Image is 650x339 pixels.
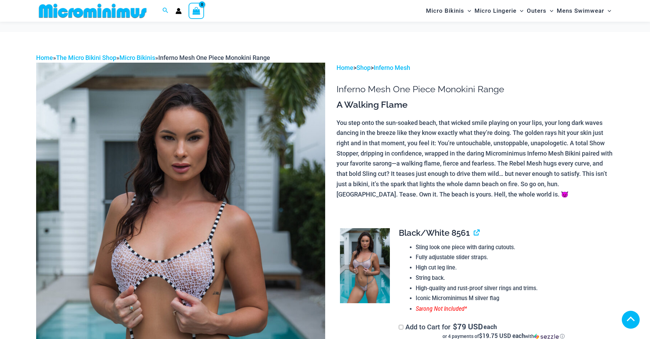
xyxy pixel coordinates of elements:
[557,2,604,20] span: Mens Swimwear
[162,7,169,15] a: Search icon link
[399,228,470,238] span: Black/White 8561
[356,64,371,71] a: Shop
[416,283,608,294] li: High-quality and rust-proof silver rings and trims.
[464,2,471,20] span: Menu Toggle
[374,64,410,71] a: Inferno Mesh
[337,63,614,73] p: > >
[36,54,53,61] a: Home
[36,54,270,61] span: » » »
[423,1,614,21] nav: Site Navigation
[175,8,182,14] a: Account icon link
[453,321,457,331] span: $
[158,54,270,61] span: Inferno Mesh One Piece Monokini Range
[399,325,403,329] input: Add to Cart for$79 USD eachor 4 payments of$19.75 USD eachwithSezzle Click to learn more about Se...
[416,305,467,312] span: Sarong Not Included*
[555,2,613,20] a: Mens SwimwearMenu ToggleMenu Toggle
[56,54,116,61] a: The Micro Bikini Shop
[337,99,614,111] h3: A Walking Flame
[604,2,611,20] span: Menu Toggle
[527,2,546,20] span: Outers
[453,323,483,330] span: 79 USD
[475,2,516,20] span: Micro Lingerie
[119,54,155,61] a: Micro Bikinis
[416,273,608,283] li: String back.
[337,118,614,200] p: You step onto the sun-soaked beach, that wicked smile playing on your lips, your long dark waves ...
[337,64,353,71] a: Home
[473,2,525,20] a: Micro LingerieMenu ToggleMenu Toggle
[337,84,614,95] h1: Inferno Mesh One Piece Monokini Range
[36,3,149,19] img: MM SHOP LOGO FLAT
[416,252,608,263] li: Fully adjustable slider straps.
[189,3,204,19] a: View Shopping Cart, empty
[546,2,553,20] span: Menu Toggle
[426,2,464,20] span: Micro Bikinis
[416,263,608,273] li: High cut leg line.
[416,293,608,304] li: Iconic Microminimus M silver flag
[340,228,390,303] img: Inferno Mesh Black White 8561 One Piece
[516,2,523,20] span: Menu Toggle
[416,242,608,253] li: Sling look one piece with daring cutouts.
[424,2,473,20] a: Micro BikinisMenu ToggleMenu Toggle
[525,2,555,20] a: OutersMenu ToggleMenu Toggle
[483,323,497,330] span: each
